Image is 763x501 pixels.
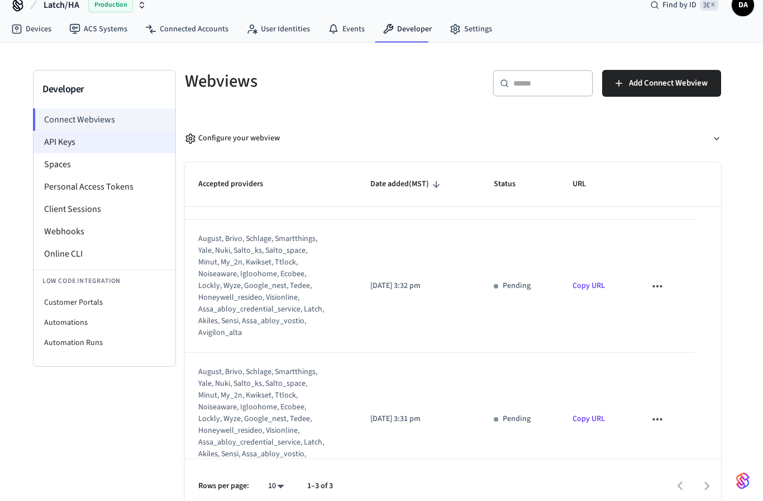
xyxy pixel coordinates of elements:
li: Webhooks [34,220,175,243]
a: Devices [2,19,60,39]
img: SeamLogoGradient.69752ec5.svg [736,472,750,490]
div: august, brivo, schlage, smartthings, yale, nuki, salto_ks, salto_space, minut, my_2n, kwikset, tt... [198,233,329,339]
li: Spaces [34,153,175,176]
a: ACS Systems [60,19,136,39]
a: Copy URL [573,413,605,424]
a: Connected Accounts [136,19,237,39]
p: [DATE] 3:31 pm [370,413,467,425]
a: Copy URL [573,280,605,291]
h5: Webviews [185,70,446,93]
p: Pending [503,413,531,425]
div: Configure your webview [185,133,280,144]
li: Personal Access Tokens [34,176,175,198]
button: Configure your webview [185,124,721,153]
p: 1–3 of 3 [307,480,333,492]
span: Add Connect Webview [629,76,708,91]
div: august, brivo, schlage, smartthings, yale, nuki, salto_ks, salto_space, minut, my_2n, kwikset, tt... [198,366,329,472]
li: Online CLI [34,243,175,265]
p: Pending [503,280,531,292]
li: Automations [34,313,175,333]
p: Rows per page: [198,480,249,492]
a: Developer [374,19,441,39]
li: Client Sessions [34,198,175,220]
div: 10 [263,478,289,494]
button: Add Connect Webview [602,70,721,97]
a: User Identities [237,19,319,39]
span: Accepted providers [198,176,278,193]
span: URL [573,176,600,193]
table: sticky table [185,42,721,486]
a: Settings [441,19,501,39]
li: Automation Runs [34,333,175,353]
li: Customer Portals [34,292,175,313]
span: Status [494,176,530,193]
h3: Developer [42,82,166,97]
p: [DATE] 3:32 pm [370,280,467,292]
li: API Keys [34,131,175,153]
a: Events [319,19,374,39]
li: Connect Webviews [33,108,175,131]
span: Date added(MST) [370,176,444,193]
li: Low Code Integration [34,270,175,292]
